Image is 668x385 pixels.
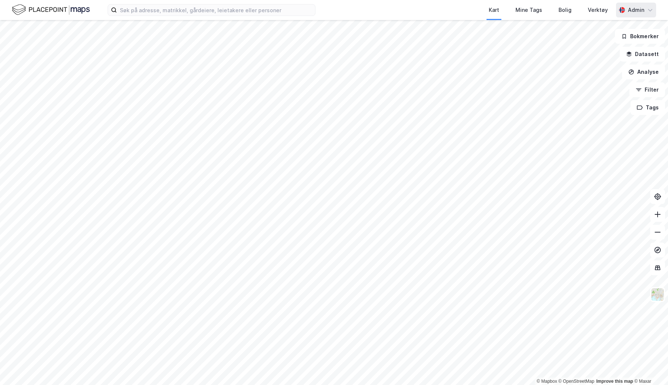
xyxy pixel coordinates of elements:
div: Kart [489,6,499,14]
button: Filter [629,82,665,97]
button: Analyse [622,65,665,79]
div: Verktøy [588,6,608,14]
div: Bolig [559,6,572,14]
button: Datasett [620,47,665,62]
a: Mapbox [537,379,557,384]
button: Bokmerker [615,29,665,44]
iframe: Chat Widget [631,349,668,385]
img: Z [651,287,665,302]
div: Admin [628,6,644,14]
a: OpenStreetMap [559,379,595,384]
input: Søk på adresse, matrikkel, gårdeiere, leietakere eller personer [117,4,315,16]
button: Tags [631,100,665,115]
img: logo.f888ab2527a4732fd821a326f86c7f29.svg [12,3,90,16]
a: Improve this map [596,379,633,384]
div: Mine Tags [515,6,542,14]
